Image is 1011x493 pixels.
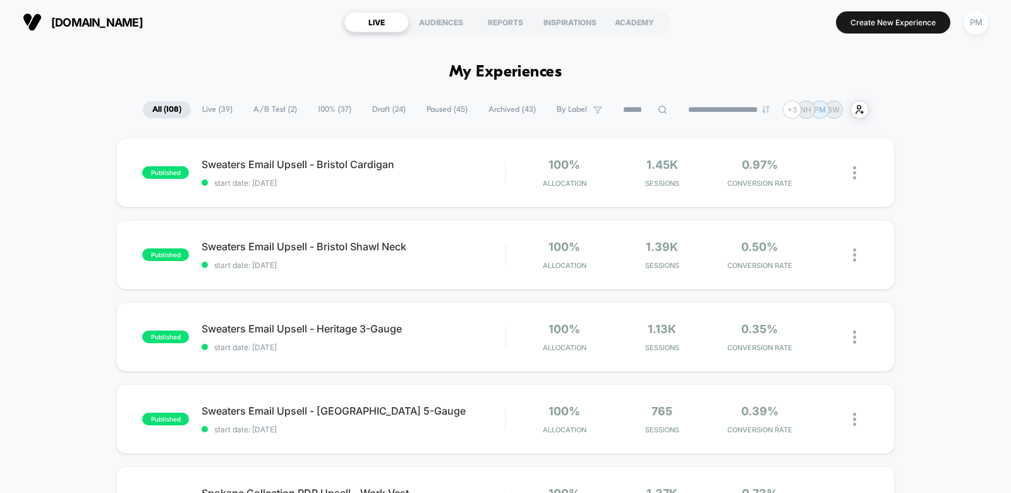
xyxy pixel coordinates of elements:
img: Visually logo [23,13,42,32]
button: [DOMAIN_NAME] [19,12,147,32]
span: published [142,413,189,425]
span: start date: [DATE] [202,343,505,352]
span: 0.39% [741,405,778,418]
img: close [853,248,856,262]
span: 1.39k [646,240,678,253]
span: 0.50% [741,240,778,253]
span: Sweaters Email Upsell - [GEOGRAPHIC_DATA] 5-Gauge [202,405,505,417]
span: Allocation [543,425,586,434]
span: Sweaters Email Upsell - Heritage 3-Gauge [202,322,505,335]
span: Allocation [543,179,586,188]
span: published [142,331,189,343]
span: 100% [548,240,580,253]
span: CONVERSION RATE [714,261,806,270]
span: CONVERSION RATE [714,179,806,188]
div: + 3 [783,100,801,119]
span: A/B Test ( 2 ) [244,101,306,118]
span: Sessions [616,261,708,270]
img: end [762,106,770,113]
span: Live ( 39 ) [193,101,242,118]
div: INSPIRATIONS [538,12,602,32]
span: start date: [DATE] [202,425,505,434]
span: Allocation [543,261,586,270]
span: 765 [651,405,672,418]
span: Paused ( 45 ) [417,101,477,118]
span: 100% [548,405,580,418]
span: Sessions [616,179,708,188]
img: close [853,166,856,180]
span: Draft ( 24 ) [363,101,415,118]
span: Allocation [543,343,586,352]
div: LIVE [344,12,409,32]
img: close [853,331,856,344]
span: 100% [548,322,580,336]
span: CONVERSION RATE [714,425,806,434]
span: 0.97% [742,158,778,171]
span: Sweaters Email Upsell - Bristol Cardigan [202,158,505,171]
p: NH [800,105,811,114]
span: start date: [DATE] [202,260,505,270]
span: All ( 108 ) [143,101,191,118]
p: BW [827,105,840,114]
span: Sweaters Email Upsell - Bristol Shawl Neck [202,240,505,253]
div: ACADEMY [602,12,667,32]
span: Sessions [616,425,708,434]
span: start date: [DATE] [202,178,505,188]
span: Archived ( 43 ) [479,101,545,118]
p: PM [814,105,826,114]
span: By Label [557,105,587,114]
span: 1.13k [648,322,676,336]
span: published [142,248,189,261]
button: PM [960,9,992,35]
div: AUDIENCES [409,12,473,32]
button: Create New Experience [836,11,950,33]
span: CONVERSION RATE [714,343,806,352]
span: Sessions [616,343,708,352]
span: [DOMAIN_NAME] [51,16,143,29]
div: PM [964,10,988,35]
h1: My Experiences [449,63,562,82]
span: 1.45k [646,158,678,171]
span: 100% [548,158,580,171]
span: 0.35% [741,322,778,336]
span: 100% ( 37 ) [308,101,361,118]
img: close [853,413,856,426]
span: published [142,166,189,179]
div: REPORTS [473,12,538,32]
